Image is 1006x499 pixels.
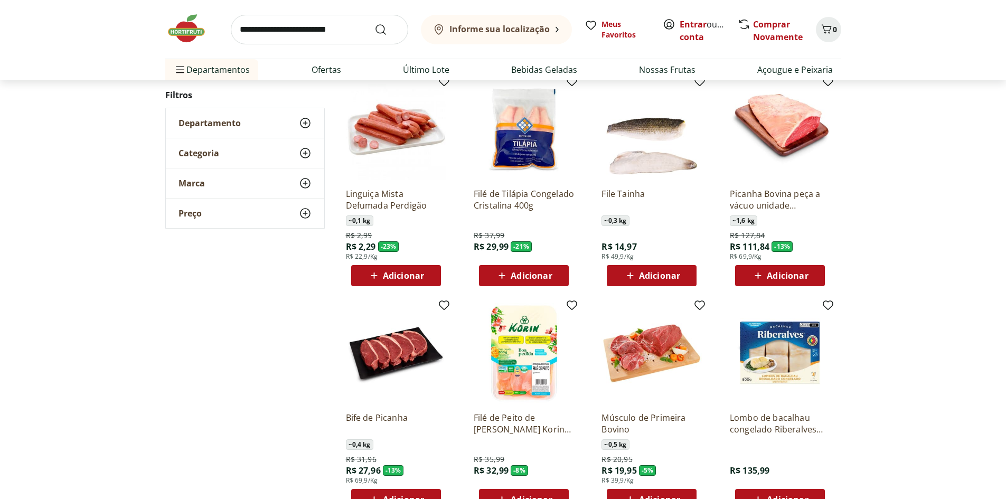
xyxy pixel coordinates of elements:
span: R$ 69,9/Kg [730,252,762,261]
img: Linguiça Mista Defumada Perdigão [346,79,446,180]
span: Departamentos [174,57,250,82]
span: R$ 27,96 [346,465,381,476]
span: ~ 0,1 kg [346,215,373,226]
a: Ofertas [312,63,341,76]
span: R$ 19,95 [601,465,636,476]
span: R$ 111,84 [730,241,769,252]
a: Comprar Novamente [753,18,803,43]
a: Criar conta [680,18,738,43]
a: Músculo de Primeira Bovino [601,412,702,435]
a: Açougue e Peixaria [757,63,833,76]
button: Adicionar [479,265,569,286]
span: ~ 0,5 kg [601,439,629,450]
span: R$ 32,99 [474,465,509,476]
span: 0 [833,24,837,34]
span: - 13 % [383,465,404,476]
button: Carrinho [816,17,841,42]
span: ~ 1,6 kg [730,215,757,226]
span: ~ 0,4 kg [346,439,373,450]
img: Filé de Peito de Frango Congelado Korin 600g [474,303,574,403]
a: Picanha Bovina peça a vácuo unidade aproximadamente 1,6kg [730,188,830,211]
a: Lombo de bacalhau congelado Riberalves 800g [730,412,830,435]
input: search [231,15,408,44]
span: R$ 39,9/Kg [601,476,634,485]
a: Linguiça Mista Defumada Perdigão [346,188,446,211]
span: Adicionar [383,271,424,280]
span: Marca [178,178,205,189]
a: Filé de Tilápia Congelado Cristalina 400g [474,188,574,211]
a: Nossas Frutas [639,63,695,76]
span: R$ 14,97 [601,241,636,252]
img: File Tainha [601,79,702,180]
span: R$ 22,9/Kg [346,252,378,261]
a: Entrar [680,18,707,30]
a: Bebidas Geladas [511,63,577,76]
span: Meus Favoritos [601,19,650,40]
img: Filé de Tilápia Congelado Cristalina 400g [474,79,574,180]
a: Último Lote [403,63,449,76]
h2: Filtros [165,84,325,106]
button: Adicionar [607,265,697,286]
span: R$ 20,95 [601,454,632,465]
span: R$ 2,29 [346,241,376,252]
span: - 8 % [511,465,528,476]
span: ~ 0,3 kg [601,215,629,226]
span: Adicionar [639,271,680,280]
span: - 23 % [378,241,399,252]
span: - 5 % [639,465,656,476]
button: Marca [166,168,324,198]
a: File Tainha [601,188,702,211]
img: Músculo de Primeira Bovino [601,303,702,403]
span: R$ 135,99 [730,465,769,476]
button: Preço [166,199,324,228]
span: R$ 31,96 [346,454,377,465]
img: Picanha Bovina peça a vácuo unidade aproximadamente 1,6kg [730,79,830,180]
button: Departamento [166,108,324,138]
img: Lombo de bacalhau congelado Riberalves 800g [730,303,830,403]
span: R$ 49,9/Kg [601,252,634,261]
a: Meus Favoritos [585,19,650,40]
span: R$ 29,99 [474,241,509,252]
span: R$ 37,99 [474,230,504,241]
span: Adicionar [767,271,808,280]
span: - 21 % [511,241,532,252]
span: Adicionar [511,271,552,280]
span: ou [680,18,727,43]
button: Submit Search [374,23,400,36]
span: - 13 % [772,241,793,252]
span: R$ 127,84 [730,230,765,241]
img: Hortifruti [165,13,218,44]
span: R$ 69,9/Kg [346,476,378,485]
span: R$ 35,99 [474,454,504,465]
a: Bife de Picanha [346,412,446,435]
a: Filé de Peito de [PERSON_NAME] Korin 600g [474,412,574,435]
img: Bife de Picanha [346,303,446,403]
button: Adicionar [735,265,825,286]
button: Categoria [166,138,324,168]
button: Informe sua localização [421,15,572,44]
button: Adicionar [351,265,441,286]
b: Informe sua localização [449,23,550,35]
span: R$ 2,99 [346,230,372,241]
span: Departamento [178,118,241,128]
span: Categoria [178,148,219,158]
button: Menu [174,57,186,82]
span: Preço [178,208,202,219]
